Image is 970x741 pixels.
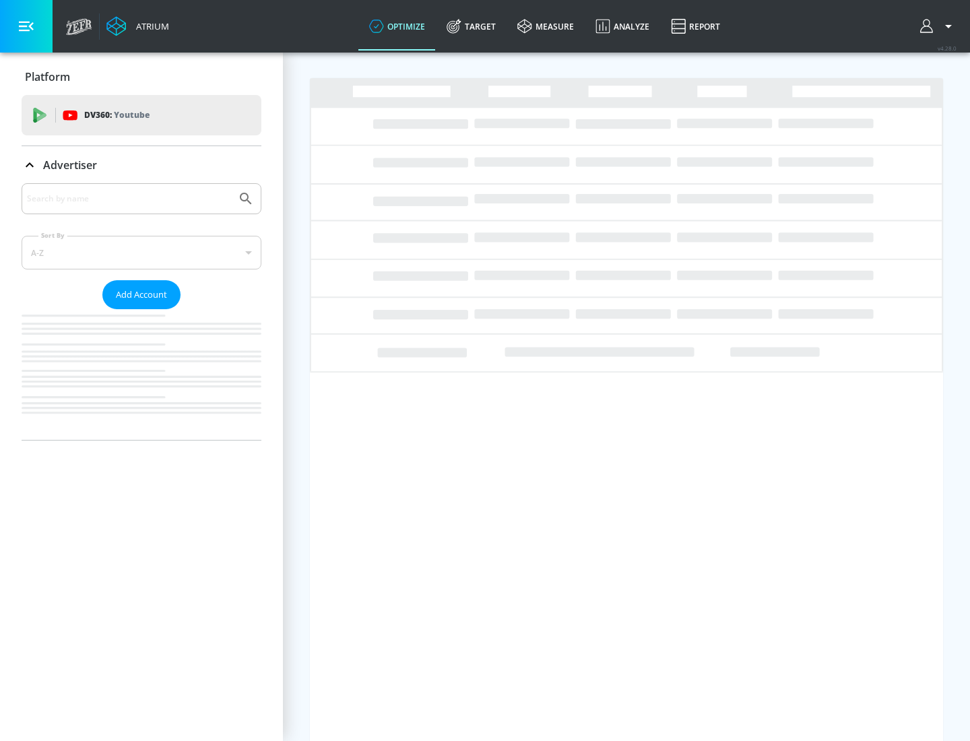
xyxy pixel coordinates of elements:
div: Platform [22,58,261,96]
a: measure [507,2,585,51]
nav: list of Advertiser [22,309,261,440]
p: DV360: [84,108,150,123]
input: Search by name [27,190,231,207]
div: Atrium [131,20,169,32]
div: Advertiser [22,183,261,440]
div: DV360: Youtube [22,95,261,135]
button: Add Account [102,280,181,309]
span: v 4.28.0 [938,44,957,52]
p: Youtube [114,108,150,122]
a: Analyze [585,2,660,51]
p: Platform [25,69,70,84]
div: Advertiser [22,146,261,184]
span: Add Account [116,287,167,302]
a: Report [660,2,731,51]
p: Advertiser [43,158,97,172]
label: Sort By [38,231,67,240]
a: optimize [358,2,436,51]
a: Atrium [106,16,169,36]
a: Target [436,2,507,51]
div: A-Z [22,236,261,269]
